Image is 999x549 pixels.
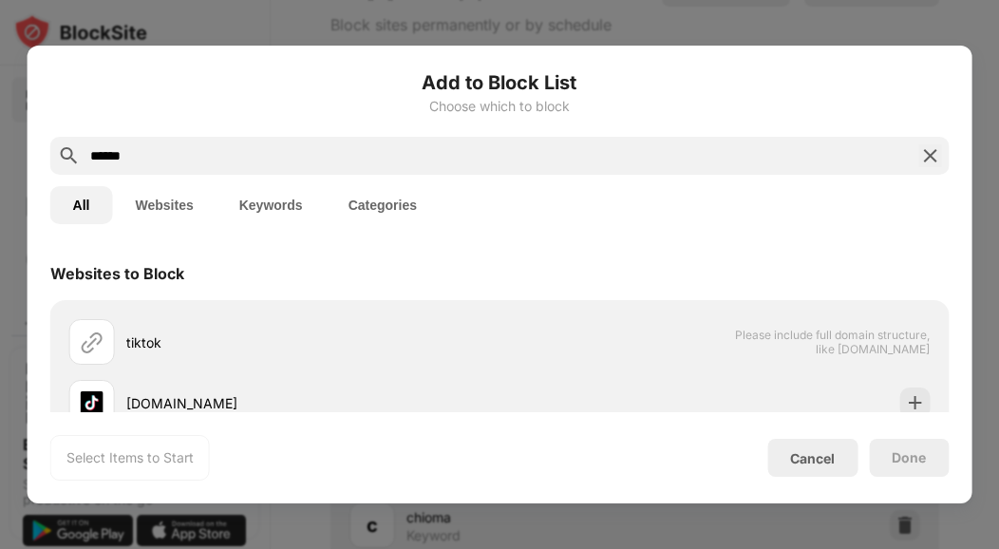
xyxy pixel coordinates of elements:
[50,68,950,97] h6: Add to Block List
[50,186,113,224] button: All
[790,450,835,466] div: Cancel
[58,144,81,167] img: search.svg
[112,186,216,224] button: Websites
[734,328,930,356] span: Please include full domain structure, like [DOMAIN_NAME]
[126,332,499,352] div: tiktok
[81,331,104,353] img: url.svg
[892,450,926,465] div: Done
[918,144,941,167] img: search-close
[81,391,104,414] img: favicons
[50,99,950,114] div: Choose which to block
[50,264,184,283] div: Websites to Block
[66,448,194,467] div: Select Items to Start
[217,186,326,224] button: Keywords
[126,393,499,413] div: [DOMAIN_NAME]
[326,186,440,224] button: Categories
